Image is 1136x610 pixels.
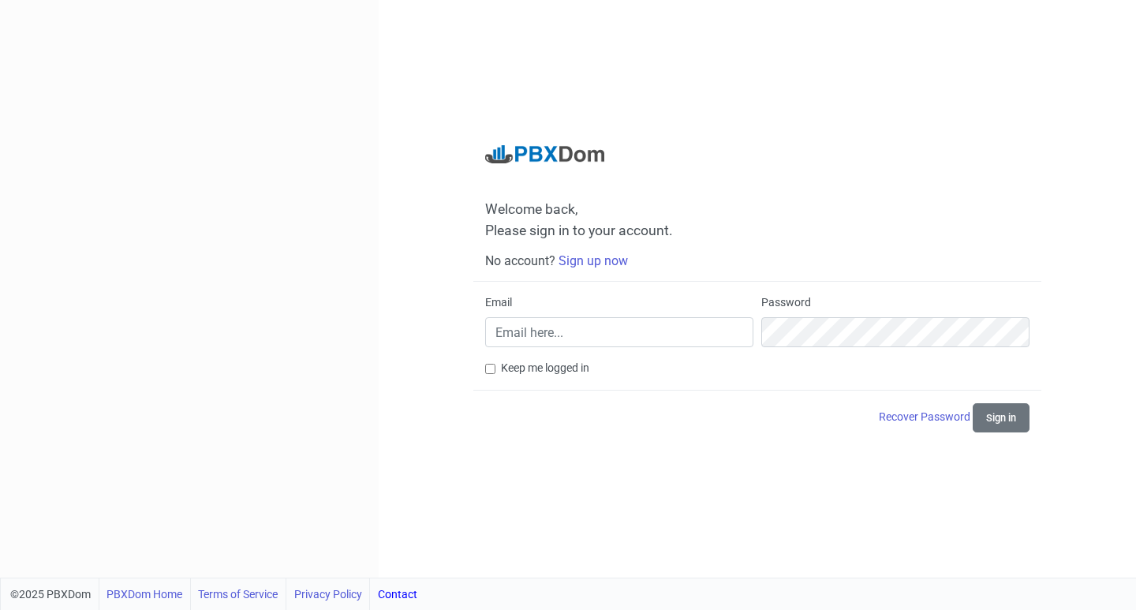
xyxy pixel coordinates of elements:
a: Sign up now [559,253,628,268]
a: Recover Password [879,410,973,423]
a: Terms of Service [198,578,278,610]
span: Please sign in to your account. [485,223,673,238]
a: Privacy Policy [294,578,362,610]
span: Welcome back, [485,201,1029,218]
div: ©2025 PBXDom [10,578,417,610]
h6: No account? [485,253,1029,268]
input: Email here... [485,317,753,347]
a: Contact [378,578,417,610]
a: PBXDom Home [106,578,182,610]
label: Password [761,294,811,311]
button: Sign in [973,403,1029,432]
label: Email [485,294,512,311]
label: Keep me logged in [501,360,589,376]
